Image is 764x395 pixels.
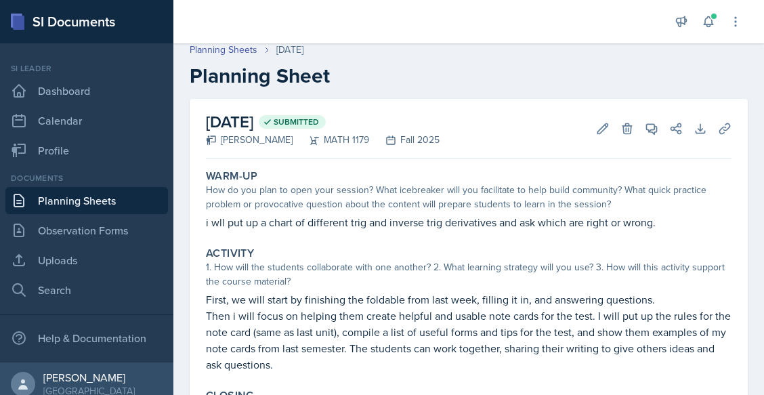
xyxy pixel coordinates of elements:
[5,137,168,164] a: Profile
[5,276,168,304] a: Search
[206,291,731,308] p: First, we will start by finishing the foldable from last week, filling it in, and answering quest...
[190,64,748,88] h2: Planning Sheet
[5,325,168,352] div: Help & Documentation
[276,43,303,57] div: [DATE]
[206,214,731,230] p: i wll put up a chart of different trig and inverse trig derivatives and ask which are right or wr...
[206,169,258,183] label: Warm-Up
[206,110,440,134] h2: [DATE]
[5,107,168,134] a: Calendar
[5,62,168,75] div: Si leader
[369,133,440,147] div: Fall 2025
[206,260,731,289] div: 1. How will the students collaborate with one another? 2. What learning strategy will you use? 3....
[293,133,369,147] div: MATH 1179
[206,247,254,260] label: Activity
[5,172,168,184] div: Documents
[206,133,293,147] div: [PERSON_NAME]
[274,117,319,127] span: Submitted
[5,217,168,244] a: Observation Forms
[190,43,257,57] a: Planning Sheets
[5,247,168,274] a: Uploads
[43,371,135,384] div: [PERSON_NAME]
[206,308,731,373] p: Then i will focus on helping them create helpful and usable note cards for the test. I will put u...
[5,187,168,214] a: Planning Sheets
[5,77,168,104] a: Dashboard
[206,183,731,211] div: How do you plan to open your session? What icebreaker will you facilitate to help build community...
